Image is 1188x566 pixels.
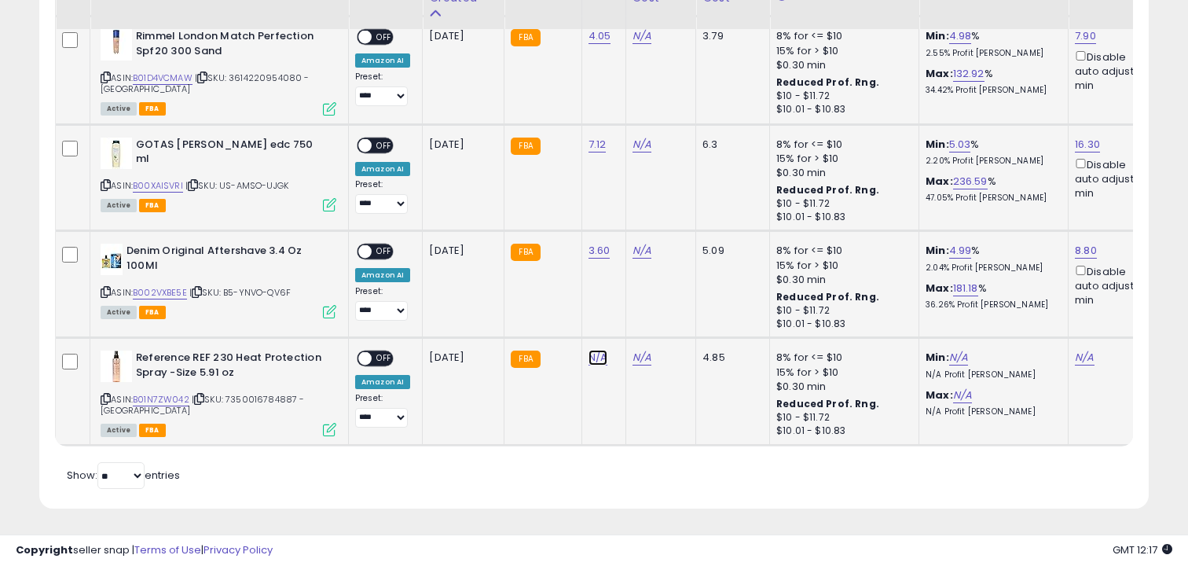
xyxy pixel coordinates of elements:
div: 3.79 [702,29,757,43]
div: Preset: [355,179,410,215]
div: $0.30 min [776,380,907,394]
div: [DATE] [429,351,492,365]
img: 312MBIAChRS._SL40_.jpg [101,138,132,169]
span: All listings currently available for purchase on Amazon [101,424,137,437]
p: 36.26% Profit [PERSON_NAME] [926,300,1056,311]
div: $10 - $11.72 [776,411,907,424]
span: OFF [372,138,397,152]
a: N/A [953,388,972,403]
small: FBA [511,138,540,155]
div: $10 - $11.72 [776,304,907,318]
div: $0.30 min [776,273,907,287]
span: OFF [372,352,397,366]
a: N/A [632,137,651,153]
a: 4.98 [949,28,972,44]
div: [DATE] [429,244,492,258]
div: ASIN: [101,29,336,113]
div: % [926,175,1056,204]
small: FBA [511,351,540,368]
p: 47.05% Profit [PERSON_NAME] [926,193,1056,204]
span: All listings currently available for purchase on Amazon [101,306,137,319]
span: | SKU: B5-YNVO-QV6F [189,286,291,299]
a: N/A [632,243,651,259]
div: ASIN: [101,244,336,317]
a: N/A [949,350,968,366]
a: N/A [632,350,651,366]
a: 7.12 [588,137,607,153]
span: | SKU: 3614220954080 - [GEOGRAPHIC_DATA] [101,72,310,95]
span: FBA [139,306,166,319]
span: OFF [372,31,397,44]
div: $10.01 - $10.83 [776,211,907,224]
div: Preset: [355,72,410,107]
b: Max: [926,281,953,296]
span: All listings currently available for purchase on Amazon [101,102,137,116]
div: $10.01 - $10.83 [776,424,907,438]
b: Min: [926,243,949,258]
a: 4.99 [949,243,972,259]
p: 2.20% Profit [PERSON_NAME] [926,156,1056,167]
small: FBA [511,244,540,261]
a: 181.18 [953,281,978,296]
div: % [926,29,1056,58]
a: B01D4VCMAW [133,72,192,85]
b: Max: [926,388,953,402]
span: All listings currently available for purchase on Amazon [101,199,137,212]
div: 15% for > $10 [776,152,907,166]
div: 4.85 [702,351,757,365]
div: 15% for > $10 [776,366,907,380]
p: N/A Profit [PERSON_NAME] [926,369,1056,380]
img: 31otrPe8C7L._SL40_.jpg [101,351,132,382]
b: Reduced Prof. Rng. [776,397,879,410]
a: N/A [1075,350,1094,366]
div: 8% for <= $10 [776,138,907,152]
div: Disable auto adjust min [1075,156,1150,201]
a: 236.59 [953,174,988,189]
b: Min: [926,28,949,43]
a: N/A [632,28,651,44]
div: seller snap | | [16,543,273,558]
a: B00XAISVRI [133,179,183,193]
div: Disable auto adjust min [1075,48,1150,94]
span: | SKU: 7350016784887 - [GEOGRAPHIC_DATA] [101,393,305,417]
div: 15% for > $10 [776,259,907,273]
b: Reduced Prof. Rng. [776,75,879,89]
span: | SKU: US-AMSO-UJGK [185,179,288,192]
b: Reference REF 230 Heat Protection Spray -Size 5.91 oz [136,351,327,384]
b: Min: [926,350,949,365]
div: % [926,67,1056,96]
div: 5.09 [702,244,757,258]
a: B002VXBE5E [133,286,187,300]
span: FBA [139,102,166,116]
p: 2.04% Profit [PERSON_NAME] [926,263,1056,274]
div: 6.3 [702,138,757,152]
b: Reduced Prof. Rng. [776,183,879,197]
a: B01N7ZW042 [133,393,189,406]
div: Amazon AI [355,162,410,176]
div: ASIN: [101,351,336,435]
div: 15% for > $10 [776,44,907,58]
b: Max: [926,174,953,189]
a: Terms of Use [134,542,201,557]
p: 2.55% Profit [PERSON_NAME] [926,48,1056,59]
b: Rimmel London Match Perfection Spf20 300 Sand [136,29,327,62]
p: 34.42% Profit [PERSON_NAME] [926,85,1056,96]
strong: Copyright [16,542,73,557]
div: $0.30 min [776,58,907,72]
img: 31RFXFcAZsS._SL40_.jpg [101,29,132,61]
span: FBA [139,424,166,437]
b: Denim Original Aftershave 3.4 Oz 100Ml [126,244,317,277]
div: [DATE] [429,138,492,152]
b: GOTAS [PERSON_NAME] edc 750 ml [136,138,327,171]
div: Disable auto adjust min [1075,263,1150,308]
div: Preset: [355,393,410,428]
div: $10 - $11.72 [776,197,907,211]
div: % [926,281,1056,311]
div: $10.01 - $10.83 [776,103,907,116]
a: 3.60 [588,243,610,259]
div: ASIN: [101,138,336,211]
div: Amazon AI [355,375,410,389]
a: 8.80 [1075,243,1097,259]
img: 41DHTgVnBAL._SL40_.jpg [101,244,123,275]
a: 5.03 [949,137,971,153]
